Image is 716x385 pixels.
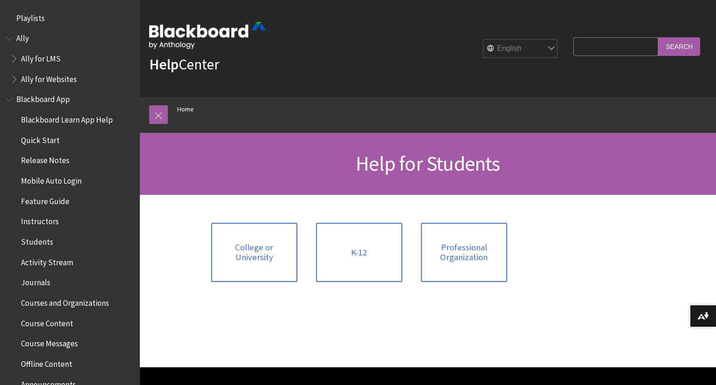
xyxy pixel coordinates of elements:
span: Journals [21,275,50,288]
span: Blackboard Learn App Help [21,112,113,124]
span: Blackboard App [16,92,70,104]
span: Help for Students [356,151,500,176]
strong: Help [149,55,179,74]
span: Offline Content [21,356,72,369]
span: Course Content [21,316,73,328]
a: HelpCenter [149,55,219,74]
span: Quick Start [21,132,60,145]
a: College or University [211,223,297,282]
nav: Book outline for Playlists [6,10,134,26]
span: Courses and Organizations [21,295,109,308]
span: College or University [217,242,292,262]
span: K-12 [351,247,367,258]
span: Feature Guide [21,193,69,206]
span: Professional Organization [427,242,502,262]
span: Ally for LMS [21,51,61,63]
span: Course Messages [21,336,78,349]
input: Search [658,37,700,55]
nav: Book outline for Anthology Ally Help [6,31,134,87]
select: Site Language Selector [483,40,558,58]
span: Ally for Websites [21,71,77,84]
a: Home [177,103,194,115]
span: Activity Stream [21,254,73,267]
span: Students [21,234,53,247]
span: Ally [16,31,29,43]
span: Release Notes [21,153,69,165]
span: Mobile Auto Login [21,173,82,186]
img: Blackboard by Anthology [149,22,266,49]
span: Playlists [16,10,45,23]
span: Instructors [21,214,59,227]
a: Professional Organization [421,223,507,282]
a: K-12 [316,223,402,282]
